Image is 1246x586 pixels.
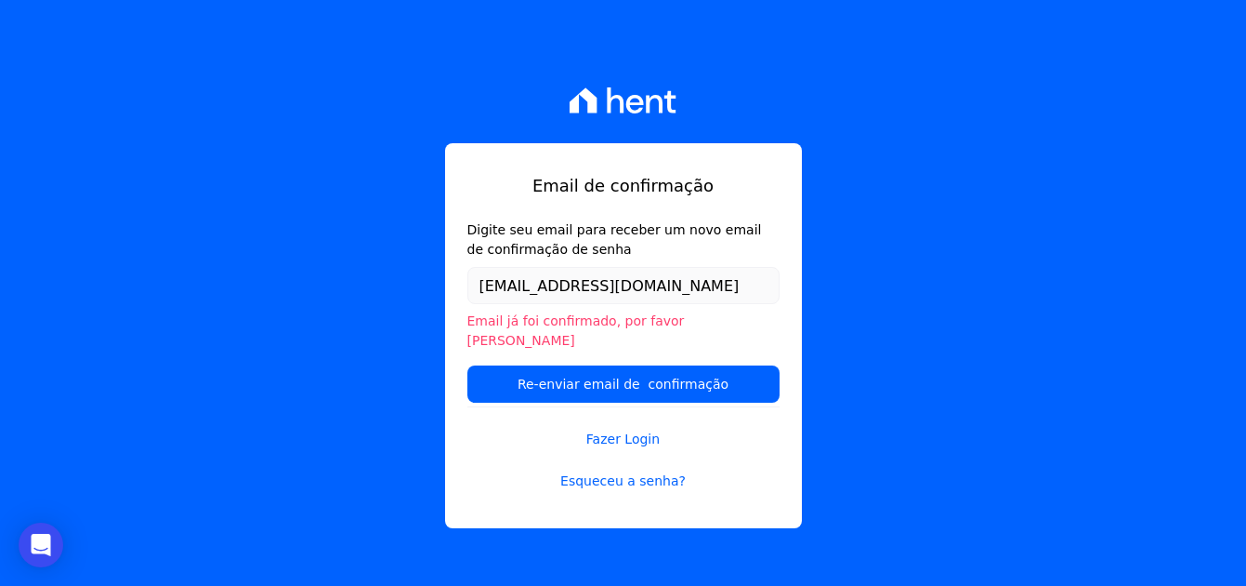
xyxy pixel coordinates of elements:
a: Fazer Login [467,406,780,449]
input: Re-enviar email de confirmação [467,366,780,403]
label: Digite seu email para receber um novo email de confirmação de senha [467,220,780,260]
input: Email [467,267,780,304]
a: Esqueceu a senha? [467,472,780,491]
li: Email já foi confirmado, por favor [PERSON_NAME] [467,312,780,351]
div: Open Intercom Messenger [19,523,63,567]
h1: Email de confirmação [467,173,780,198]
